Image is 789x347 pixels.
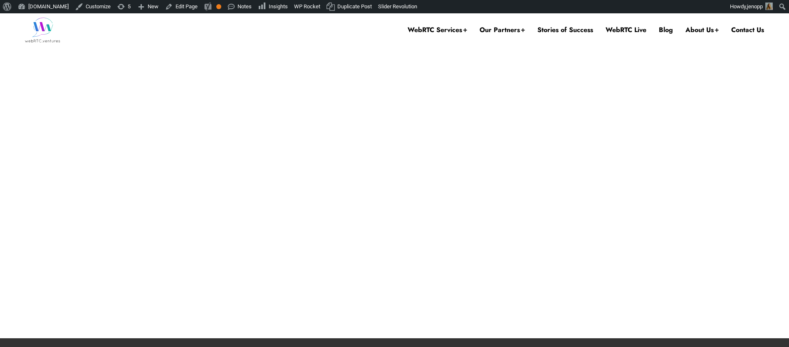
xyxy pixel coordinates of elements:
[537,13,593,47] a: Stories of Success
[480,13,525,47] a: Our Partners
[606,13,646,47] a: WebRTC Live
[747,3,763,10] span: jenopp
[25,17,60,42] img: WebRTC.ventures
[731,13,764,47] a: Contact Us
[408,13,467,47] a: WebRTC Services
[685,13,719,47] a: About Us
[216,4,221,9] div: OK
[659,13,673,47] a: Blog
[378,3,417,10] span: Slider Revolution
